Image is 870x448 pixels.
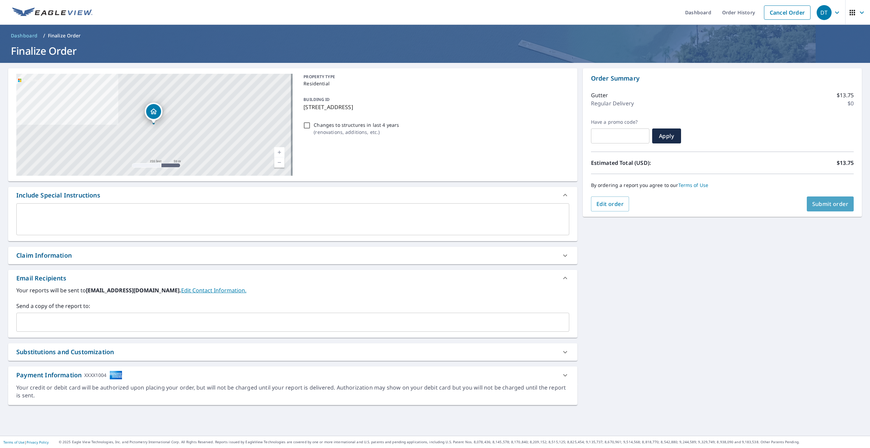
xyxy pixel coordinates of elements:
p: Gutter [591,91,608,99]
p: Regular Delivery [591,99,634,107]
span: Dashboard [11,32,38,39]
div: DT [817,5,832,20]
div: Payment Information [16,371,122,380]
p: © 2025 Eagle View Technologies, Inc. and Pictometry International Corp. All Rights Reserved. Repo... [59,440,867,445]
p: BUILDING ID [303,97,330,102]
span: Submit order [812,200,849,208]
a: EditContactInfo [181,287,246,294]
p: PROPERTY TYPE [303,74,566,80]
button: Apply [652,128,681,143]
div: XXXX1004 [84,371,106,380]
label: Your reports will be sent to [16,286,569,294]
p: [STREET_ADDRESS] [303,103,566,111]
img: EV Logo [12,7,92,18]
img: cardImage [109,371,122,380]
div: Claim Information [16,251,72,260]
li: / [43,32,45,40]
div: Substitutions and Customization [8,343,577,361]
h1: Finalize Order [8,44,862,58]
p: Residential [303,80,566,87]
div: Substitutions and Customization [16,347,114,357]
div: Payment InformationXXXX1004cardImage [8,366,577,384]
span: Apply [658,132,676,140]
div: Email Recipients [16,274,66,283]
span: Edit order [596,200,624,208]
div: Email Recipients [8,270,577,286]
label: Have a promo code? [591,119,649,125]
p: ( renovations, additions, etc. ) [314,128,399,136]
button: Submit order [807,196,854,211]
p: Changes to structures in last 4 years [314,121,399,128]
a: Terms of Use [678,182,709,188]
p: Estimated Total (USD): [591,159,723,167]
p: Order Summary [591,74,854,83]
a: Cancel Order [764,5,811,20]
a: Current Level 17, Zoom Out [274,157,284,168]
button: Edit order [591,196,629,211]
a: Dashboard [8,30,40,41]
nav: breadcrumb [8,30,862,41]
div: Claim Information [8,247,577,264]
p: $13.75 [837,91,854,99]
p: By ordering a report you agree to our [591,182,854,188]
p: | [3,440,49,444]
a: Privacy Policy [27,440,49,445]
a: Terms of Use [3,440,24,445]
label: Send a copy of the report to: [16,302,569,310]
b: [EMAIL_ADDRESS][DOMAIN_NAME]. [86,287,181,294]
div: Include Special Instructions [8,187,577,203]
p: Finalize Order [48,32,81,39]
div: Dropped pin, building 1, Residential property, 271 Hillcrest Rd Fairfield, CT 06824 [145,103,162,124]
p: $0 [848,99,854,107]
div: Your credit or debit card will be authorized upon placing your order, but will not be charged unt... [16,384,569,399]
p: $13.75 [837,159,854,167]
a: Current Level 17, Zoom In [274,147,284,157]
div: Include Special Instructions [16,191,100,200]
